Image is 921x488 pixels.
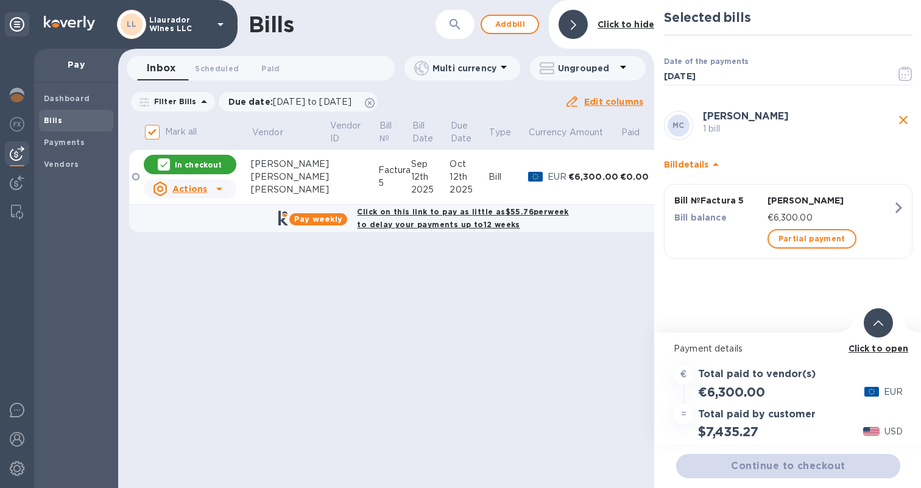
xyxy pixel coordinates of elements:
[330,119,361,145] p: Vendor ID
[698,424,758,439] h2: $7,435.27
[357,207,568,229] b: Click on this link to pay as little as $55.76 per week to delay your payments up to 12 weeks
[412,119,433,145] p: Bill Date
[767,211,893,224] p: €6,300.00
[10,117,24,132] img: Foreign exchange
[251,171,330,183] div: [PERSON_NAME]
[778,232,845,246] span: Partial payment
[195,62,239,75] span: Scheduled
[621,126,640,139] p: Paid
[175,160,222,170] p: In checkout
[127,19,137,29] b: LL
[664,10,912,25] h2: Selected bills
[674,211,763,224] p: Bill balance
[44,116,62,125] b: Bills
[703,122,894,135] p: 1 bill
[674,194,763,207] p: Bill № Factura 5
[379,119,410,145] span: Bill №
[450,158,489,171] div: Oct
[44,16,95,30] img: Logo
[251,158,330,171] div: [PERSON_NAME]
[569,126,603,139] p: Amount
[492,17,528,32] span: Add bill
[166,126,197,138] p: Mark all
[680,369,686,379] strong: €
[411,171,450,183] div: 12th
[432,62,496,74] p: Multi currency
[863,427,880,436] img: USD
[252,126,298,139] span: Vendor
[481,15,539,34] button: Addbill
[149,16,210,33] p: Llaurador Wines LLC
[698,409,816,420] h3: Total paid by customer
[703,110,789,122] b: [PERSON_NAME]
[273,97,351,107] span: [DATE] to [DATE]
[664,160,708,169] b: Bill details
[451,119,472,145] p: Due Date
[664,58,748,66] label: Date of the payments
[698,384,764,400] h2: €6,300.00
[44,58,108,71] p: Pay
[294,214,342,224] b: Pay weekly
[674,342,903,355] p: Payment details
[5,12,29,37] div: Unpin categories
[767,229,856,249] button: Partial payment
[548,171,568,183] p: EUR
[529,126,567,139] p: Currency
[584,97,643,107] u: Edit columns
[228,96,358,108] p: Due date :
[894,111,912,129] button: close
[451,119,488,145] span: Due Date
[672,121,685,130] b: MC
[172,184,207,194] u: Actions
[378,164,411,189] div: Factura 5
[44,94,90,103] b: Dashboard
[767,194,893,207] p: [PERSON_NAME]
[412,119,449,145] span: Bill Date
[884,386,903,398] p: EUR
[849,344,909,353] b: Click to open
[330,119,377,145] span: Vendor ID
[568,171,620,183] div: €6,300.00
[411,183,450,196] div: 2025
[411,158,450,171] div: Sep
[698,369,816,380] h3: Total paid to vendor(s)
[379,119,394,145] p: Bill №
[249,12,294,37] h1: Bills
[489,171,528,183] div: Bill
[44,160,79,169] b: Vendors
[620,171,657,183] div: €0.00
[251,183,330,196] div: [PERSON_NAME]
[450,171,489,183] div: 12th
[674,405,693,424] div: =
[261,62,280,75] span: Paid
[664,145,912,184] div: Billdetails
[147,60,175,77] span: Inbox
[569,126,619,139] span: Amount
[44,138,85,147] b: Payments
[884,425,903,438] p: USD
[219,92,378,111] div: Due date:[DATE] to [DATE]
[664,184,912,259] button: Bill №Factura 5[PERSON_NAME]Bill balance€6,300.00Partial payment
[252,126,283,139] p: Vendor
[149,96,197,107] p: Filter Bills
[490,126,528,139] span: Type
[621,126,656,139] span: Paid
[558,62,616,74] p: Ungrouped
[450,183,489,196] div: 2025
[598,19,654,29] b: Click to hide
[490,126,512,139] p: Type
